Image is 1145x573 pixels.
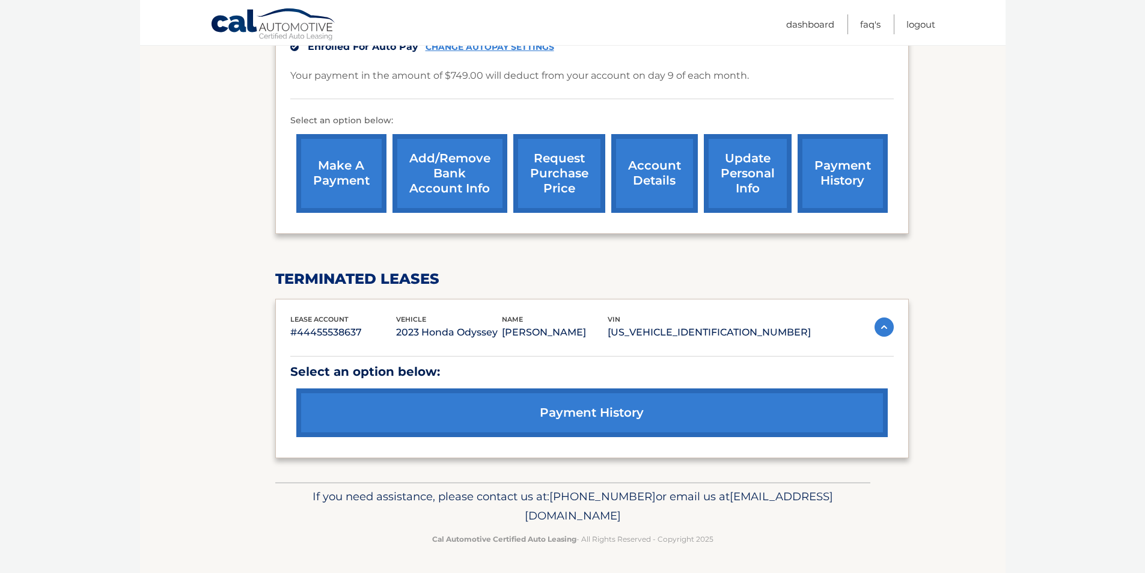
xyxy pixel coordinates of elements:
p: Select an option below: [290,114,894,128]
span: Enrolled For Auto Pay [308,41,418,52]
a: account details [611,134,698,213]
a: update personal info [704,134,792,213]
a: Dashboard [786,14,834,34]
a: Add/Remove bank account info [392,134,507,213]
img: accordion-active.svg [875,317,894,337]
p: Your payment in the amount of $749.00 will deduct from your account on day 9 of each month. [290,67,749,84]
a: Logout [906,14,935,34]
a: request purchase price [513,134,605,213]
a: make a payment [296,134,386,213]
span: lease account [290,315,349,323]
p: [US_VEHICLE_IDENTIFICATION_NUMBER] [608,324,811,341]
p: Select an option below: [290,361,894,382]
p: - All Rights Reserved - Copyright 2025 [283,533,863,545]
h2: terminated leases [275,270,909,288]
span: name [502,315,523,323]
span: vin [608,315,620,323]
strong: Cal Automotive Certified Auto Leasing [432,535,576,544]
img: check.svg [290,43,299,51]
span: vehicle [396,315,426,323]
span: [PHONE_NUMBER] [549,489,656,503]
a: payment history [798,134,888,213]
p: #44455538637 [290,324,396,341]
p: 2023 Honda Odyssey [396,324,502,341]
a: FAQ's [860,14,881,34]
a: Cal Automotive [210,8,337,43]
a: payment history [296,388,888,437]
a: CHANGE AUTOPAY SETTINGS [426,42,554,52]
p: If you need assistance, please contact us at: or email us at [283,487,863,526]
p: [PERSON_NAME] [502,324,608,341]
